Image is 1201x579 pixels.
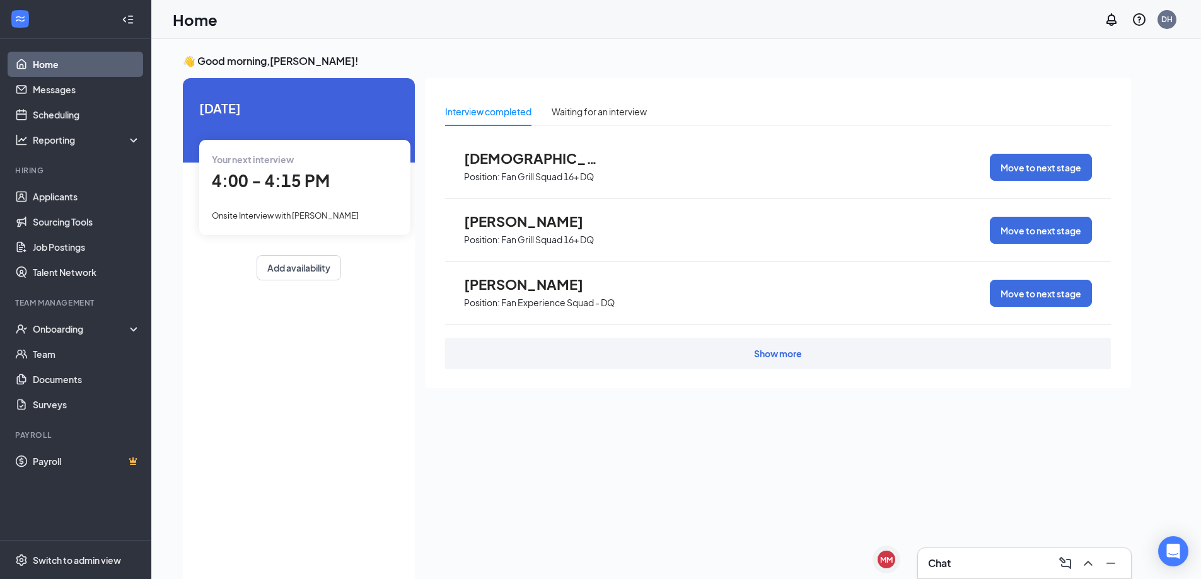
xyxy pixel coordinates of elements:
[33,449,141,474] a: PayrollCrown
[199,98,398,118] span: [DATE]
[928,556,951,570] h3: Chat
[1058,556,1073,571] svg: ComposeMessage
[33,184,141,209] a: Applicants
[464,234,500,246] p: Position:
[445,105,531,118] div: Interview completed
[212,154,294,165] span: Your next interview
[990,154,1092,181] button: Move to next stage
[183,54,1131,68] h3: 👋 Good morning, [PERSON_NAME] !
[1161,14,1173,25] div: DH
[33,209,141,234] a: Sourcing Tools
[464,297,500,309] p: Position:
[1078,553,1098,573] button: ChevronUp
[33,367,141,392] a: Documents
[33,52,141,77] a: Home
[1132,12,1147,27] svg: QuestionInfo
[880,554,893,565] div: MM
[501,171,594,183] p: Fan Grill Squad 16+ DQ
[33,134,141,146] div: Reporting
[14,13,26,25] svg: WorkstreamLogo
[1158,536,1188,566] div: Open Intercom Messenger
[33,323,130,335] div: Onboarding
[1104,12,1119,27] svg: Notifications
[33,341,141,367] a: Team
[501,297,615,309] p: Fan Experience Squad - DQ
[464,276,603,292] span: [PERSON_NAME]
[15,134,28,146] svg: Analysis
[464,213,603,229] span: [PERSON_NAME]
[257,255,341,280] button: Add availability
[1081,556,1096,571] svg: ChevronUp
[464,171,500,183] p: Position:
[15,323,28,335] svg: UserCheck
[1101,553,1121,573] button: Minimize
[33,554,121,566] div: Switch to admin view
[1055,553,1076,573] button: ComposeMessage
[15,165,138,176] div: Hiring
[990,280,1092,307] button: Move to next stage
[15,430,138,440] div: Payroll
[173,9,218,30] h1: Home
[212,170,330,191] span: 4:00 - 4:15 PM
[990,217,1092,244] button: Move to next stage
[33,392,141,417] a: Surveys
[33,102,141,127] a: Scheduling
[33,77,141,102] a: Messages
[552,105,647,118] div: Waiting for an interview
[15,554,28,566] svg: Settings
[212,210,359,221] span: Onsite Interview with [PERSON_NAME]
[1103,556,1118,571] svg: Minimize
[122,13,134,26] svg: Collapse
[33,234,141,260] a: Job Postings
[33,260,141,285] a: Talent Network
[15,297,138,308] div: Team Management
[754,347,802,360] div: Show more
[464,150,603,166] span: [DEMOGRAPHIC_DATA][PERSON_NAME]
[501,234,594,246] p: Fan Grill Squad 16+ DQ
